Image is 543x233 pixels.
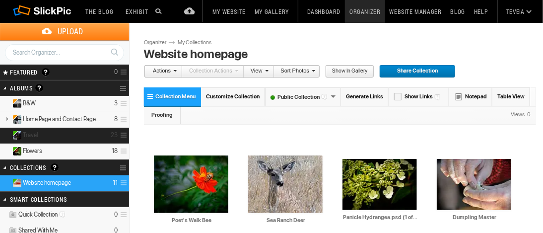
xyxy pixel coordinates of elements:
[8,99,22,108] ins: Unlisted Album
[1,147,10,155] a: Expand
[325,65,367,78] span: Show in Gallery
[105,44,124,61] a: Search
[8,211,17,219] img: ico_album_quick.png
[248,216,324,225] input: Sea Ranch Deer
[10,160,93,175] h2: Collections
[7,68,38,76] span: FEATURED
[144,106,181,124] a: Proofing
[8,179,22,187] ins: Public Collection
[120,161,129,175] a: Collection Options
[144,65,177,78] a: Actions
[8,147,22,155] ins: Public Album
[437,159,511,210] img: Dumpling_Master.webp
[379,65,449,78] span: Share Collection
[492,87,530,106] a: Table View
[5,44,124,61] input: Search Organizer...
[342,159,417,210] img: Panicle_Hydrangea.psd_%281_of_1%29.webp
[8,115,22,124] ins: Unlisted Album
[23,147,42,155] span: Flowers
[23,99,36,107] span: B&W
[154,5,166,17] input: Search photos on SlickPic...
[12,23,129,40] span: Upload
[8,131,22,140] ins: Public Album
[154,216,229,225] input: Poet's Walk Bee
[506,106,536,124] div: Views: 0
[23,179,71,187] span: Website homepage
[342,213,418,222] input: Panicle Hydrangea.psd (1 of 1)
[154,155,228,213] img: Poet_s_Walk_Bee.webp
[1,131,10,139] a: Expand
[244,65,269,78] a: View
[175,39,221,47] a: My Collections
[10,192,93,207] h2: Smart Collections
[389,87,449,106] a: Show Links
[437,213,512,222] input: Dumpling Master
[341,87,389,106] a: Generate Links
[274,65,315,78] a: Sort Photos
[23,115,100,123] span: Home Page and Contact Page Photos
[325,65,374,78] a: Show in Gallery
[155,93,196,100] span: Collection Menu
[10,80,93,96] h2: Albums
[23,131,38,139] span: Travel
[206,93,260,100] span: Customize Collection
[449,87,492,106] a: Notepad
[1,99,10,107] a: Expand
[18,211,68,219] span: Quick Collection
[1,179,10,186] a: Collapse
[266,94,331,100] font: Public Collection
[248,155,323,213] img: Sea_Ranch_Deer.webp
[182,65,238,78] a: Collection Actions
